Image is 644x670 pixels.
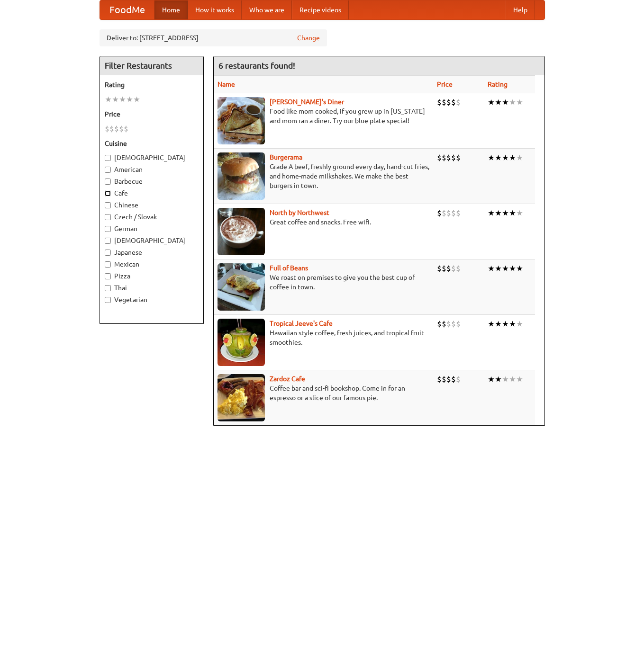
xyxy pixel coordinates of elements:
[105,259,199,269] label: Mexican
[502,97,509,107] li: ★
[105,153,199,162] label: [DEMOGRAPHIC_DATA]
[437,374,442,384] li: $
[109,124,114,134] li: $
[218,80,235,88] a: Name
[451,263,456,274] li: $
[270,98,344,106] a: [PERSON_NAME]'s Diner
[456,208,461,218] li: $
[446,97,451,107] li: $
[488,208,495,218] li: ★
[218,319,265,366] img: jeeves.jpg
[506,0,535,19] a: Help
[451,208,456,218] li: $
[105,295,199,304] label: Vegetarian
[105,202,111,208] input: Chinese
[105,179,111,185] input: Barbecue
[105,283,199,293] label: Thai
[442,97,446,107] li: $
[218,384,429,402] p: Coffee bar and sci-fi bookshop. Come in for an espresso or a slice of our famous pie.
[105,167,111,173] input: American
[495,97,502,107] li: ★
[119,124,124,134] li: $
[126,94,133,105] li: ★
[446,152,451,163] li: $
[105,214,111,220] input: Czech / Slovak
[516,374,523,384] li: ★
[270,320,333,327] a: Tropical Jeeve's Cafe
[100,56,203,75] h4: Filter Restaurants
[154,0,188,19] a: Home
[488,152,495,163] li: ★
[105,188,199,198] label: Cafe
[442,152,446,163] li: $
[488,319,495,329] li: ★
[509,319,516,329] li: ★
[495,263,502,274] li: ★
[495,152,502,163] li: ★
[516,319,523,329] li: ★
[502,374,509,384] li: ★
[516,263,523,274] li: ★
[270,264,308,272] b: Full of Beans
[437,80,453,88] a: Price
[516,152,523,163] li: ★
[105,94,112,105] li: ★
[218,61,295,70] ng-pluralize: 6 restaurants found!
[105,139,199,148] h5: Cuisine
[451,152,456,163] li: $
[105,212,199,222] label: Czech / Slovak
[516,208,523,218] li: ★
[105,224,199,233] label: German
[437,208,442,218] li: $
[105,273,111,279] input: Pizza
[218,273,429,292] p: We roast on premises to give you the best cup of coffee in town.
[495,208,502,218] li: ★
[456,152,461,163] li: $
[488,374,495,384] li: ★
[112,94,119,105] li: ★
[442,374,446,384] li: $
[105,80,199,89] h5: Rating
[218,208,265,255] img: north.jpg
[456,319,461,329] li: $
[105,190,111,197] input: Cafe
[270,209,329,216] a: North by Northwest
[442,263,446,274] li: $
[509,208,516,218] li: ★
[105,236,199,245] label: [DEMOGRAPHIC_DATA]
[502,208,509,218] li: ★
[502,263,509,274] li: ★
[456,374,461,384] li: $
[446,263,451,274] li: $
[516,97,523,107] li: ★
[456,263,461,274] li: $
[100,0,154,19] a: FoodMe
[437,263,442,274] li: $
[105,271,199,281] label: Pizza
[218,328,429,347] p: Hawaiian style coffee, fresh juices, and tropical fruit smoothies.
[488,80,508,88] a: Rating
[105,155,111,161] input: [DEMOGRAPHIC_DATA]
[270,153,302,161] a: Burgerama
[242,0,292,19] a: Who we are
[105,297,111,303] input: Vegetarian
[105,261,111,268] input: Mexican
[270,375,305,383] a: Zardoz Cafe
[218,107,429,125] p: Food like mom cooked, if you grew up in [US_STATE] and mom ran a diner. Try our blue plate special!
[124,124,128,134] li: $
[218,263,265,311] img: beans.jpg
[456,97,461,107] li: $
[495,374,502,384] li: ★
[119,94,126,105] li: ★
[218,217,429,227] p: Great coffee and snacks. Free wifi.
[218,152,265,200] img: burgerama.jpg
[100,29,327,46] div: Deliver to: [STREET_ADDRESS]
[437,152,442,163] li: $
[133,94,140,105] li: ★
[502,152,509,163] li: ★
